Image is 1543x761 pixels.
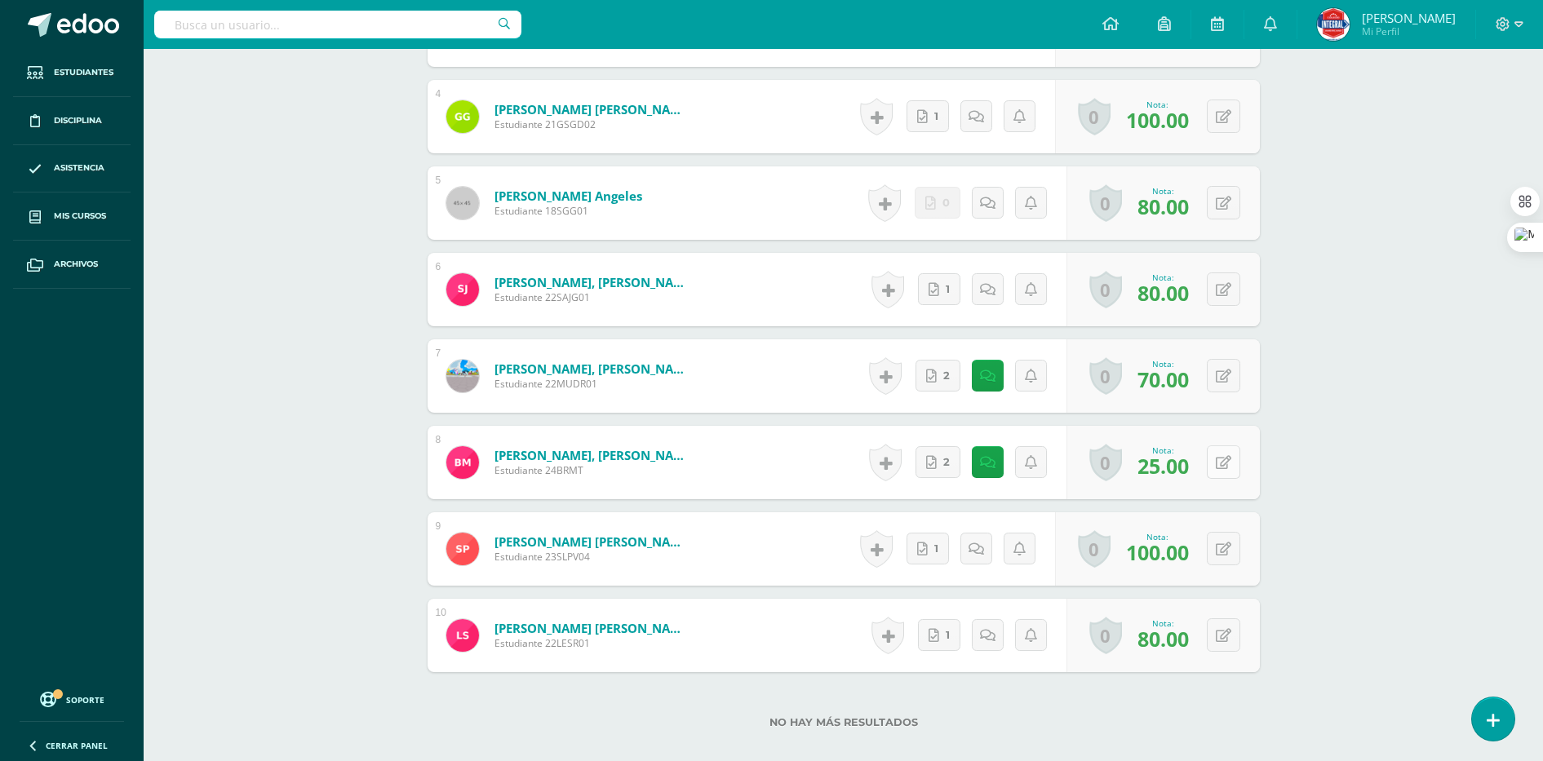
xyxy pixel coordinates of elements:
span: 2 [943,361,950,391]
span: 2 [943,447,950,477]
div: Nota: [1137,617,1189,629]
span: 0 [942,188,950,218]
a: 0 [1089,357,1122,395]
a: 0 [1078,530,1111,568]
img: a7892048c108d4c622533931963ec151.png [446,619,479,652]
span: Estudiante 22MUDR01 [494,377,690,391]
a: Mis cursos [13,192,131,241]
span: 1 [946,274,950,304]
span: 100.00 [1126,538,1189,566]
span: Asistencia [54,161,104,175]
a: 1 [918,273,960,305]
a: 0 [1089,444,1122,481]
a: 2 [916,360,960,392]
span: Cerrar panel [46,740,108,751]
span: Mis cursos [54,210,106,223]
span: [PERSON_NAME] [1362,10,1456,26]
span: 1 [934,101,938,131]
a: [PERSON_NAME] [PERSON_NAME] [494,533,690,550]
span: Estudiante 21GSGD02 [494,117,690,131]
div: Nota: [1137,272,1189,283]
img: 0f07e9b6db308f9a05a14c80084f310b.png [446,100,479,133]
a: 1 [907,533,949,564]
span: 70.00 [1137,365,1189,393]
div: Nota: [1137,185,1189,197]
img: 2aacdcabde66a895a3a893d6ea4c794b.png [446,273,479,306]
label: No hay más resultados [428,716,1260,728]
a: 0 [1089,271,1122,308]
input: Busca un usuario... [154,11,521,38]
a: Soporte [20,688,124,710]
a: Estudiantes [13,49,131,97]
img: 45x45 [446,187,479,219]
span: Estudiante 23SLPV04 [494,550,690,564]
img: d0f01c6620b6589cdf935040daf80638.png [446,360,479,392]
span: Mi Perfil [1362,24,1456,38]
span: Archivos [54,258,98,271]
span: 80.00 [1137,192,1189,220]
div: Nota: [1137,445,1189,456]
span: Estudiante 22LESR01 [494,636,690,650]
a: Archivos [13,241,131,289]
a: [PERSON_NAME], [PERSON_NAME] [494,274,690,290]
span: 1 [934,533,938,564]
div: Nota: [1126,99,1189,110]
span: 100.00 [1126,106,1189,134]
span: 1 [946,620,950,650]
a: 0 [1089,617,1122,654]
a: [PERSON_NAME], [PERSON_NAME] [494,447,690,463]
a: 2 [916,446,960,478]
a: [PERSON_NAME] [PERSON_NAME] [494,101,690,117]
a: 0 [1089,184,1122,222]
div: Nota: [1126,531,1189,542]
a: 0 [1078,98,1111,135]
a: 1 [907,100,949,132]
span: Estudiante 24BRMT [494,463,690,477]
span: Disciplina [54,114,102,127]
a: 1 [918,619,960,651]
span: 80.00 [1137,625,1189,653]
span: Estudiantes [54,66,113,79]
span: 80.00 [1137,279,1189,307]
img: 5b05793df8038e2f74dd67e63a03d3f6.png [1317,8,1350,41]
a: Disciplina [13,97,131,145]
a: [PERSON_NAME], [PERSON_NAME] [494,361,690,377]
span: Estudiante 18SGG01 [494,204,642,218]
span: Soporte [66,694,104,706]
span: Estudiante 22SAJG01 [494,290,690,304]
a: [PERSON_NAME] Angeles [494,188,642,204]
a: [PERSON_NAME] [PERSON_NAME] [494,620,690,636]
div: Nota: [1137,358,1189,369]
img: c347b9b87da4fd7bf1bf5579371333ac.png [446,533,479,565]
a: Asistencia [13,145,131,193]
span: 25.00 [1137,452,1189,480]
img: e929225faa9a80c9214b723dc7d3ca8e.png [446,446,479,479]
